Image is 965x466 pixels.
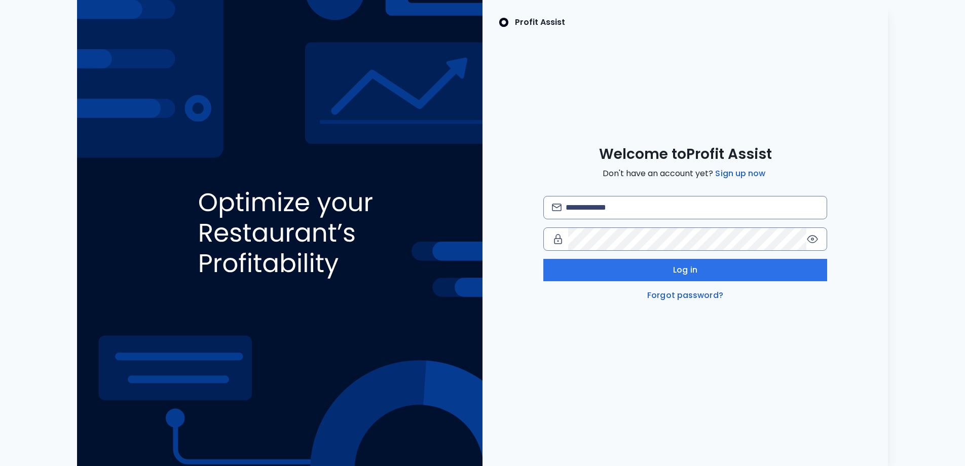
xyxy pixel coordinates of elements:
[543,259,827,281] button: Log in
[599,145,772,163] span: Welcome to Profit Assist
[552,204,562,211] img: email
[499,16,509,28] img: SpotOn Logo
[713,168,767,180] a: Sign up now
[673,264,697,276] span: Log in
[603,168,767,180] span: Don't have an account yet?
[645,289,725,302] a: Forgot password?
[515,16,565,28] p: Profit Assist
